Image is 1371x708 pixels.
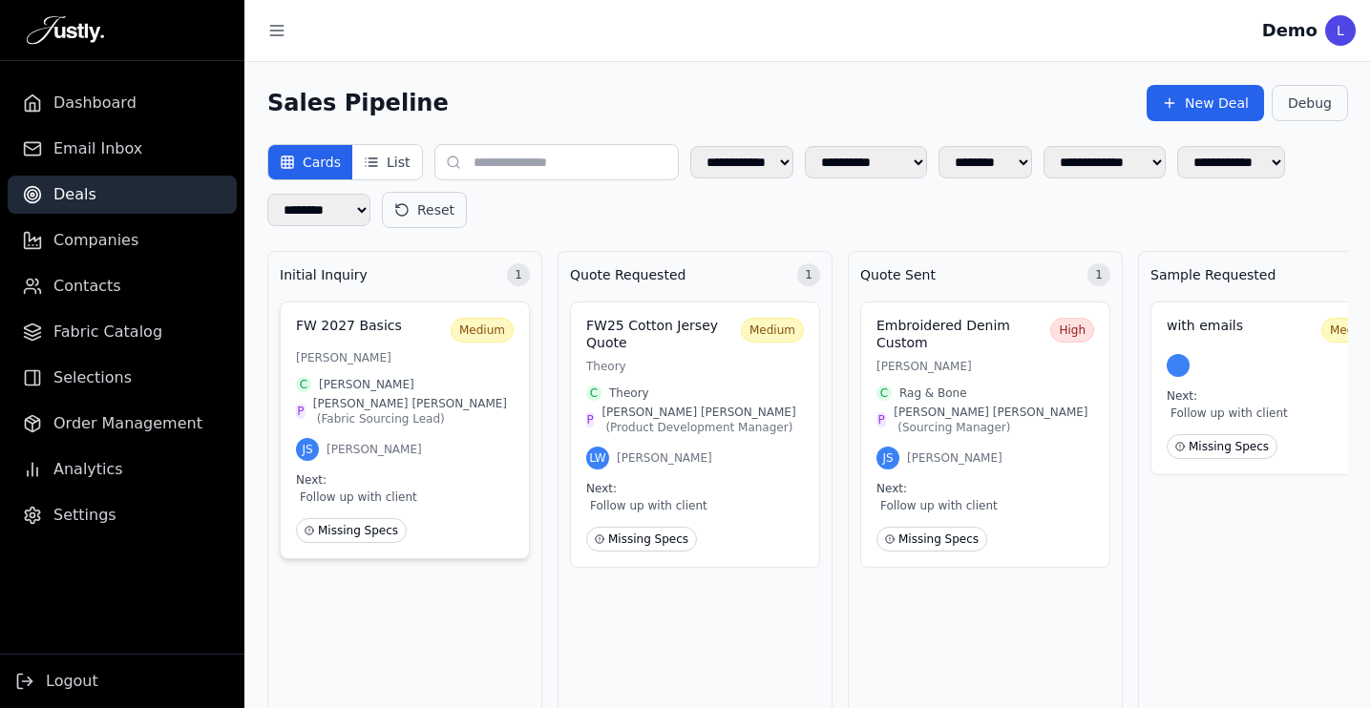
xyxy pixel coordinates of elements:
p: Theory [586,359,804,374]
span: Theory [609,385,649,401]
div: LW [586,447,609,469]
span: Follow up with client [586,496,804,515]
h3: Quote Requested [570,265,685,284]
span: [PERSON_NAME] [327,442,422,457]
a: Analytics [8,450,237,489]
span: Next: [876,482,907,495]
span: [PERSON_NAME] [319,377,414,392]
p: [PERSON_NAME] [876,359,1094,374]
h3: Quote Sent [860,265,936,284]
span: Settings [53,504,116,527]
a: Order Management [8,405,237,443]
a: Selections [8,359,237,397]
span: Selections [53,366,132,389]
img: Justly Logo [27,15,104,46]
h3: Initial Inquiry [280,265,368,284]
h3: FW25 Cotton Jersey Quote [586,318,733,351]
span: 1 [507,263,530,286]
span: Rag & Bone [899,385,967,401]
span: Logout [46,670,98,693]
h3: with emails [1167,318,1314,335]
div: JS [876,447,899,469]
a: Email Inbox [8,130,237,168]
span: Companies [53,229,138,252]
span: Follow up with client [296,488,514,507]
span: Analytics [53,458,123,481]
span: [PERSON_NAME] [907,450,1002,466]
button: Toggle sidebar [260,13,294,48]
span: C [300,377,307,392]
h3: FW 2027 Basics [296,318,443,335]
span: Deals [53,183,96,206]
div: L [1325,15,1356,46]
a: Contacts [8,267,237,305]
span: 1 [797,263,820,286]
h1: Sales Pipeline [267,88,449,118]
span: ( Fabric Sourcing Lead ) [317,412,445,426]
span: Next: [1167,389,1197,403]
a: Companies [8,221,237,260]
h3: Embroidered Denim Custom [876,318,1043,351]
span: Order Management [53,412,202,435]
span: C [880,385,888,401]
p: [PERSON_NAME] [296,350,514,365]
span: Medium [741,318,804,343]
span: ( Product Development Manager ) [605,421,792,434]
button: Reset [382,192,467,228]
span: High [1050,318,1094,343]
span: Dashboard [53,92,137,115]
span: P [878,412,885,427]
a: Deals [8,176,237,214]
h3: Sample Requested [1150,265,1276,284]
span: ( Sourcing Manager ) [897,421,1010,434]
a: Fabric Catalog [8,313,237,351]
span: [PERSON_NAME] [PERSON_NAME] [601,405,804,435]
button: Debug [1272,85,1348,121]
span: [PERSON_NAME] [PERSON_NAME] [313,396,514,427]
span: Next: [296,473,327,487]
button: List [352,145,421,179]
span: Missing Specs [1167,434,1277,459]
span: Missing Specs [296,518,407,543]
button: Cards [268,145,352,179]
span: Contacts [53,275,121,298]
span: 1 [1087,263,1110,286]
span: Medium [451,318,514,343]
span: P [587,412,594,427]
span: Follow up with client [876,496,1094,515]
a: Dashboard [8,84,237,122]
a: Settings [8,496,237,534]
span: [PERSON_NAME] [PERSON_NAME] [894,405,1094,435]
span: Missing Specs [876,527,987,552]
span: Next: [586,482,617,495]
div: JS [296,438,319,461]
button: Logout [15,670,98,693]
span: Email Inbox [53,137,142,160]
div: Demo [1262,17,1318,44]
button: New Deal [1147,85,1264,121]
span: Missing Specs [586,527,697,552]
span: [PERSON_NAME] [617,450,712,466]
span: P [297,404,304,419]
span: C [590,385,598,401]
span: Fabric Catalog [53,321,162,344]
